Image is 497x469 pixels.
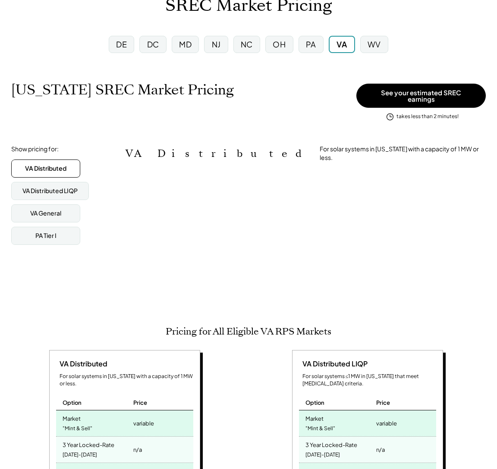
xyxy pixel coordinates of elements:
[133,399,147,406] div: Price
[147,39,159,50] div: DC
[179,39,192,50] div: MD
[133,417,154,429] div: variable
[63,423,92,435] div: "Mint & Sell"
[368,39,381,50] div: WV
[126,147,307,160] h2: VA Distributed
[337,39,347,50] div: VA
[356,84,486,108] button: See your estimated SREC earnings
[299,359,368,369] div: VA Distributed LIQP
[30,209,61,218] div: VA General
[63,399,82,406] div: Option
[305,423,335,435] div: "Mint & Sell"
[63,413,81,422] div: Market
[305,449,340,461] div: [DATE]-[DATE]
[60,373,193,388] div: For solar systems in [US_STATE] with a capacity of 1 MW or less.
[25,164,66,173] div: VA Distributed
[116,39,127,50] div: DE
[305,399,324,406] div: Option
[376,444,385,456] div: n/a
[11,145,59,153] div: Show pricing for:
[133,444,142,456] div: n/a
[63,449,97,461] div: [DATE]-[DATE]
[212,39,221,50] div: NJ
[22,187,78,195] div: VA Distributed LIQP
[306,39,316,50] div: PA
[166,326,331,337] h2: Pricing for All Eligible VA RPS Markets
[376,399,390,406] div: Price
[320,145,486,162] div: For solar systems in [US_STATE] with a capacity of 1 MW or less.
[56,359,107,369] div: VA Distributed
[63,439,114,449] div: 3 Year Locked-Rate
[273,39,286,50] div: OH
[302,373,436,388] div: For solar systems ≤1 MW in [US_STATE] that meet [MEDICAL_DATA] criteria.
[305,413,324,422] div: Market
[35,231,57,240] div: PA Tier I
[376,417,397,429] div: variable
[241,39,253,50] div: NC
[305,439,357,449] div: 3 Year Locked-Rate
[11,81,234,98] h1: [US_STATE] SREC Market Pricing
[396,113,459,120] div: takes less than 2 minutes!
